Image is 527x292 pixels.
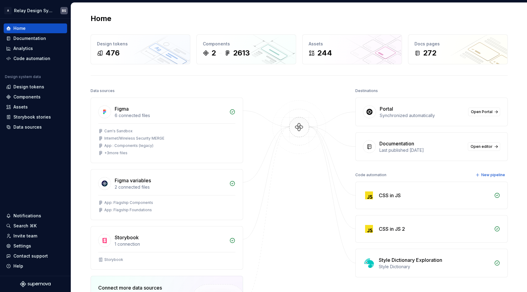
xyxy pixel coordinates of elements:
[4,92,67,102] a: Components
[4,7,12,14] div: A
[379,192,401,199] div: CSS in JS
[355,171,386,179] div: Code automation
[309,41,396,47] div: Assets
[13,223,37,229] div: Search ⌘K
[91,14,111,23] h2: Home
[1,4,70,17] button: ARelay Design SystemBS
[379,264,490,270] div: Style Dictionary
[211,48,216,58] div: 2
[91,87,115,95] div: Data sources
[4,23,67,33] a: Home
[104,208,152,212] div: App: Flagship Foundations
[104,143,153,148] div: App : Components (legacy)
[20,281,51,287] svg: Supernova Logo
[408,34,508,64] a: Docs pages272
[414,41,501,47] div: Docs pages
[91,34,190,64] a: Design tokens476
[104,136,164,141] div: Internet/Wireless Security MERGE
[4,82,67,92] a: Design tokens
[115,105,129,112] div: Figma
[13,114,51,120] div: Storybook stories
[468,108,500,116] a: Open Portal
[115,241,226,247] div: 1 connection
[13,55,50,62] div: Code automation
[97,41,184,47] div: Design tokens
[4,221,67,231] button: Search ⌘K
[481,173,505,177] span: New pipeline
[203,41,290,47] div: Components
[13,243,31,249] div: Settings
[4,122,67,132] a: Data sources
[104,200,153,205] div: App: Flagship Components
[13,35,46,41] div: Documentation
[5,74,41,79] div: Design system data
[13,233,37,239] div: Invite team
[13,253,48,259] div: Contact support
[4,102,67,112] a: Assets
[471,109,493,114] span: Open Portal
[4,211,67,221] button: Notifications
[355,87,378,95] div: Destinations
[380,105,393,112] div: Portal
[468,142,500,151] a: Open editor
[13,124,42,130] div: Data sources
[104,151,127,155] div: + 3 more files
[115,177,151,184] div: Figma variables
[4,54,67,63] a: Code automation
[379,140,414,147] div: Documentation
[91,98,243,163] a: Figma6 connected filesCam's SandboxInternet/Wireless Security MERGEApp : Components (legacy)+3mor...
[196,34,296,64] a: Components22613
[115,234,139,241] div: Storybook
[13,94,41,100] div: Components
[380,112,464,119] div: Synchronized automatically
[91,169,243,220] a: Figma variables2 connected filesApp: Flagship ComponentsApp: Flagship Foundations
[4,251,67,261] button: Contact support
[13,84,44,90] div: Design tokens
[13,213,41,219] div: Notifications
[4,231,67,241] a: Invite team
[104,257,123,262] div: Storybook
[317,48,332,58] div: 244
[233,48,250,58] div: 2613
[379,256,442,264] div: Style Dictionary Exploration
[115,112,226,119] div: 6 connected files
[13,104,28,110] div: Assets
[91,226,243,270] a: Storybook1 connectionStorybook
[13,45,33,52] div: Analytics
[4,44,67,53] a: Analytics
[474,171,508,179] button: New pipeline
[62,8,66,13] div: BS
[4,261,67,271] button: Help
[115,184,226,190] div: 2 connected files
[423,48,436,58] div: 272
[14,8,53,14] div: Relay Design System
[13,263,23,269] div: Help
[4,34,67,43] a: Documentation
[471,144,493,149] span: Open editor
[98,284,181,291] div: Connect more data sources
[13,25,26,31] div: Home
[106,48,120,58] div: 476
[379,225,405,233] div: CSS in JS 2
[104,129,133,134] div: Cam's Sandbox
[302,34,402,64] a: Assets244
[4,112,67,122] a: Storybook stories
[4,241,67,251] a: Settings
[379,147,464,153] div: Last published [DATE]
